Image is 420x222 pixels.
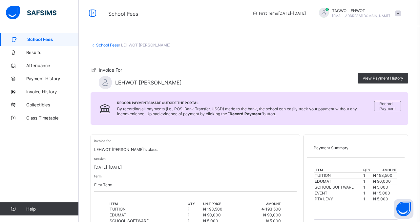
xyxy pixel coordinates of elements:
th: item [314,168,363,173]
span: ₦ 90,000 [263,213,281,217]
th: unit price [203,201,242,206]
th: item [109,201,187,206]
span: ₦ 5,000 [373,185,388,190]
td: 1 [363,173,372,178]
span: ₦ 15,000 [373,191,390,195]
th: amount [373,168,397,173]
a: School Fees [96,43,119,47]
span: Collectibles [26,102,79,107]
td: SCHOOL SOFTWARE [314,184,363,190]
th: qty [187,201,203,206]
td: 1 [363,196,372,202]
td: 1 [363,178,372,184]
td: 1 [363,184,372,190]
b: “Record Payment” [228,111,263,116]
td: 1 [187,206,203,212]
span: Results [26,50,79,55]
small: invoice for [94,139,111,143]
p: [DATE]-[DATE] [94,165,297,170]
span: Attendance [26,63,79,68]
th: qty [363,168,372,173]
small: term [94,174,102,178]
p: LEHWOT [PERSON_NAME]'s class. [94,147,297,152]
td: PTA LEVY [314,196,363,202]
span: ₦ 90,000 [203,213,221,217]
span: Class Timetable [26,115,79,120]
span: session/term information [252,11,306,16]
span: Help [26,206,78,212]
div: TUITION [110,207,187,212]
div: EDUMAT [110,213,187,217]
small: session [94,157,106,160]
button: Open asap [394,199,413,219]
span: LEHWOT [PERSON_NAME] [115,79,182,86]
span: Invoice For [99,67,122,73]
span: Payment History [26,76,79,81]
span: View Payment History [363,76,403,81]
div: TAGWOILEHWOT [312,8,404,19]
img: safsims [6,6,56,20]
span: School Fees [108,10,138,17]
span: [EMAIL_ADDRESS][DOMAIN_NAME] [332,14,390,18]
span: Record Payment [379,101,396,111]
td: EVENT [314,190,363,196]
span: ₦ 193,500 [203,207,222,212]
p: First Term [94,182,297,187]
span: ₦ 193,500 [262,207,281,212]
span: / LEHWOT [PERSON_NAME] [119,43,171,47]
td: 1 [187,212,203,218]
td: 1 [363,190,372,196]
td: EDUMAT [314,178,363,184]
span: TAGWOI LEHWOT [332,8,390,13]
span: ₦ 5,000 [373,196,388,201]
span: Record Payments Made Outside the Portal [117,101,374,105]
p: Payment Summary [314,145,398,150]
th: amount [242,201,282,206]
span: Invoice History [26,89,79,94]
span: By recording all payments (i.e., POS, Bank Transfer, USSD) made to the bank, the school can easil... [117,106,357,116]
span: ₦ 90,000 [373,179,391,184]
td: TUITION [314,173,363,178]
span: ₦ 193,500 [373,173,392,178]
span: School Fees [27,37,79,42]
